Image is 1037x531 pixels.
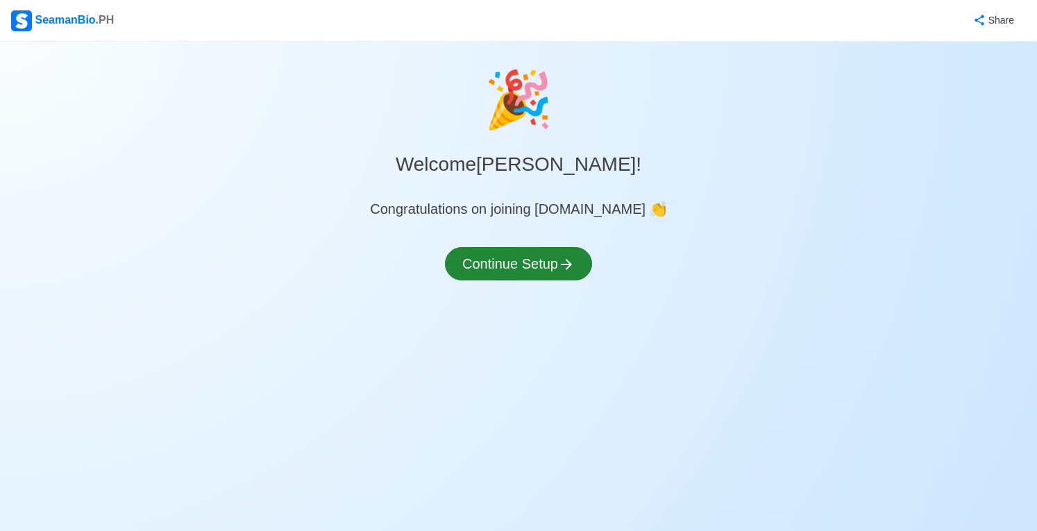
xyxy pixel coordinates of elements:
[445,247,592,280] button: Continue Setup
[959,7,1026,34] button: Share
[11,10,32,31] img: Logo
[396,142,641,176] h3: Welcome [PERSON_NAME] !
[370,199,666,219] div: Congratulations on joining [DOMAIN_NAME] 👏
[484,58,553,142] div: celebrate
[11,10,114,31] div: SeamanBio
[96,14,115,26] span: .PH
